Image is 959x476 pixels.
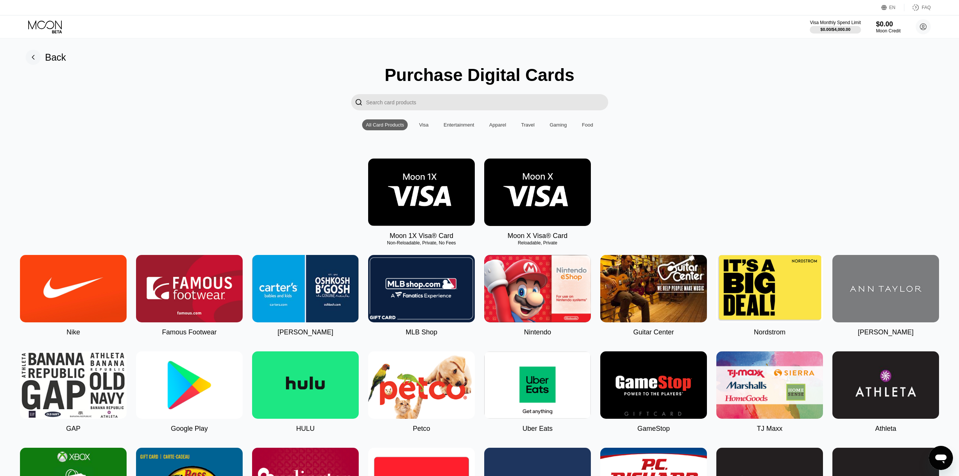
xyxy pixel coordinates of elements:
[362,119,408,130] div: All Card Products
[355,98,362,107] div: 
[440,119,478,130] div: Entertainment
[390,232,453,240] div: Moon 1X Visa® Card
[366,94,608,110] input: Search card products
[45,52,66,63] div: Back
[876,20,901,28] div: $0.00
[508,232,567,240] div: Moon X Visa® Card
[66,328,80,336] div: Nike
[881,4,904,11] div: EN
[550,122,567,128] div: Gaming
[405,328,437,336] div: MLB Shop
[485,119,510,130] div: Apparel
[444,122,474,128] div: Entertainment
[366,122,404,128] div: All Card Products
[351,94,366,110] div: 
[754,328,785,336] div: Nordstrom
[26,50,66,65] div: Back
[637,425,670,433] div: GameStop
[876,28,901,34] div: Moon Credit
[277,328,333,336] div: [PERSON_NAME]
[820,27,850,32] div: $0.00 / $4,000.00
[810,20,861,34] div: Visa Monthly Spend Limit$0.00/$4,000.00
[66,425,80,433] div: GAP
[524,328,551,336] div: Nintendo
[889,5,896,10] div: EN
[810,20,861,25] div: Visa Monthly Spend Limit
[368,240,475,246] div: Non-Reloadable, Private, No Fees
[875,425,896,433] div: Athleta
[413,425,430,433] div: Petco
[546,119,571,130] div: Gaming
[858,328,913,336] div: [PERSON_NAME]
[415,119,432,130] div: Visa
[922,5,931,10] div: FAQ
[385,65,575,85] div: Purchase Digital Cards
[419,122,428,128] div: Visa
[633,328,674,336] div: Guitar Center
[517,119,538,130] div: Travel
[522,425,552,433] div: Uber Eats
[876,20,901,34] div: $0.00Moon Credit
[929,446,953,470] iframe: Кнопка запуска окна обмена сообщениями
[296,425,315,433] div: HULU
[578,119,597,130] div: Food
[757,425,782,433] div: TJ Maxx
[582,122,593,128] div: Food
[162,328,217,336] div: Famous Footwear
[171,425,208,433] div: Google Play
[484,240,591,246] div: Reloadable, Private
[489,122,506,128] div: Apparel
[904,4,931,11] div: FAQ
[521,122,535,128] div: Travel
